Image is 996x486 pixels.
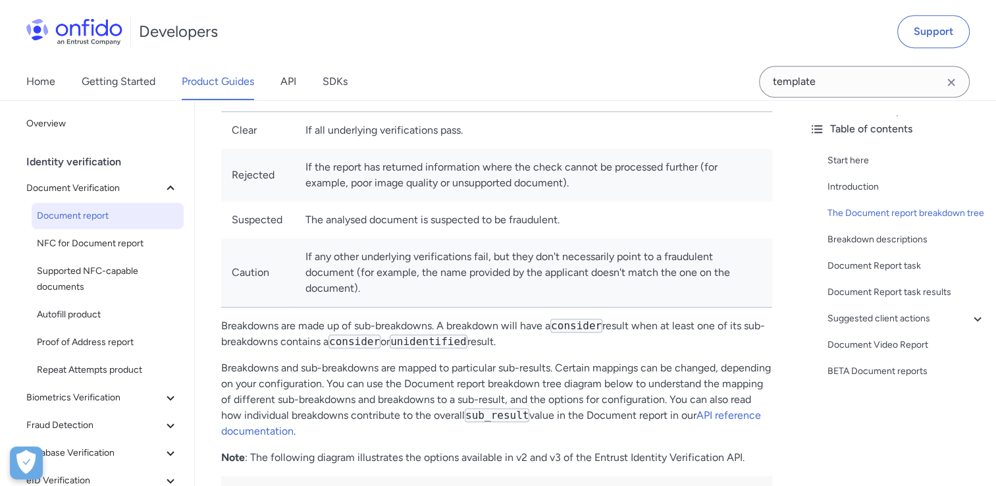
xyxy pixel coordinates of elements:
p: : The following diagram illustrates the options available in v2 and v3 of the Entrust Identity Ve... [221,450,772,466]
div: Cookie Preferences [10,446,43,479]
a: Support [897,15,970,48]
input: Onfido search input field [759,66,970,97]
a: Breakdown descriptions [827,232,985,248]
a: Introduction [827,179,985,195]
span: Repeat Attempts product [37,362,178,378]
td: If the report has returned information where the check cannot be processed further (for example, ... [295,149,772,202]
td: If any other underlying verifications fail, but they don't necessarily point to a fraudulent docu... [295,238,772,308]
svg: Clear search field button [943,74,959,90]
button: Open Preferences [10,446,43,479]
td: The analysed document is suspected to be fraudulent. [295,202,772,238]
a: Suggested client actions [827,311,985,327]
a: Proof of Address report [32,329,184,356]
a: Repeat Attempts product [32,357,184,383]
span: Supported NFC-capable documents [37,263,178,295]
code: consider [550,319,602,333]
img: Onfido Logo [26,18,122,45]
a: API reference documentation [221,409,761,437]
div: Identity verification [26,149,189,175]
button: Document Verification [21,175,184,202]
a: Getting Started [82,63,155,100]
button: Fraud Detection [21,412,184,439]
a: Document Report task results [827,284,985,300]
td: If all underlying verifications pass. [295,111,772,149]
span: NFC for Document report [37,236,178,252]
button: Biometrics Verification [21,385,184,411]
a: Document report [32,203,184,229]
button: Database Verification [21,440,184,466]
a: SDKs [323,63,348,100]
code: sub_result [465,408,529,422]
span: Proof of Address report [37,335,178,350]
span: Overview [26,116,178,132]
a: Product Guides [182,63,254,100]
a: Supported NFC-capable documents [32,258,184,300]
a: NFC for Document report [32,230,184,257]
span: Document Verification [26,180,163,196]
td: Caution [221,238,295,308]
code: consider [328,335,380,348]
a: Start here [827,153,985,169]
h1: Developers [139,21,218,42]
span: Document report [37,208,178,224]
div: Table of contents [809,121,985,137]
td: Rejected [221,149,295,202]
a: Document Video Report [827,337,985,353]
a: API [280,63,296,100]
p: Breakdowns are made up of sub-breakdowns. A breakdown will have a result when at least one of its... [221,318,772,350]
td: Suspected [221,202,295,238]
span: Fraud Detection [26,418,163,433]
strong: Note [221,451,245,464]
a: Home [26,63,55,100]
a: Autofill product [32,302,184,328]
code: unidentified [390,335,467,348]
a: Overview [21,111,184,137]
a: The Document report breakdown tree [827,205,985,221]
p: Breakdowns and sub-breakdowns are mapped to particular sub-results. Certain mappings can be chang... [221,360,772,439]
a: Document Report task [827,258,985,274]
span: Autofill product [37,307,178,323]
span: Database Verification [26,445,163,461]
span: Biometrics Verification [26,390,163,406]
a: BETA Document reports [827,364,985,379]
td: Clear [221,111,295,149]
